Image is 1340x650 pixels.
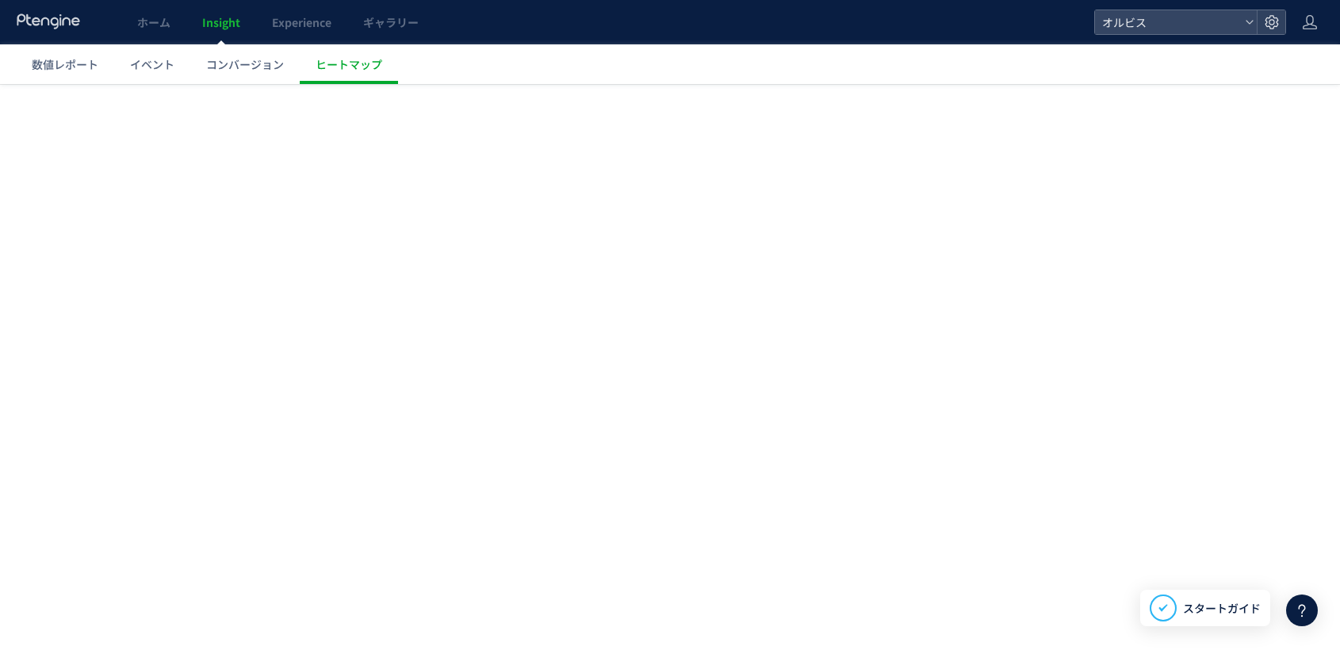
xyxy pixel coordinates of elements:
span: Experience [272,14,331,30]
span: オルビス [1097,10,1239,34]
span: ギャラリー [363,14,419,30]
span: スタートガイド [1183,600,1261,617]
span: Insight [202,14,240,30]
span: ホーム [137,14,170,30]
